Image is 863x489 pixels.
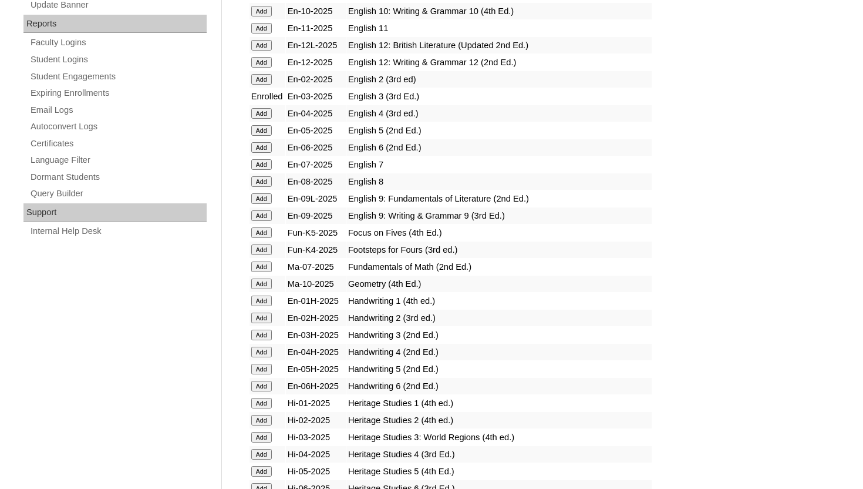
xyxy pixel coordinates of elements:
[29,224,207,239] a: Internal Help Desk
[251,74,272,85] input: Add
[346,242,652,258] td: Footsteps for Fours (3rd ed.)
[286,207,346,224] td: En-09-2025
[29,86,207,101] a: Expiring Enrollments
[29,69,207,84] a: Student Engagements
[286,429,346,446] td: Hi-03-2025
[346,122,652,139] td: English 5 (2nd Ed.)
[251,193,272,204] input: Add
[251,381,272,391] input: Add
[286,361,346,377] td: En-05H-2025
[251,210,272,221] input: Add
[251,244,272,255] input: Add
[286,88,346,105] td: En-03-2025
[251,176,272,187] input: Add
[29,35,207,50] a: Faculty Logins
[286,71,346,88] td: En-02-2025
[346,156,652,173] td: English 7
[29,170,207,185] a: Dormant Students
[346,446,652,463] td: Heritage Studies 4 (3rd Ed.)
[346,259,652,275] td: Fundamentals of Math (2nd Ed.)
[286,3,346,19] td: En-10-2025
[346,429,652,446] td: Heritage Studies 3: World Regions (4th ed.)
[286,173,346,190] td: En-08-2025
[251,40,272,51] input: Add
[251,415,272,426] input: Add
[346,3,652,19] td: English 10: Writing & Grammar 10 (4th Ed.)
[251,57,272,68] input: Add
[286,156,346,173] td: En-07-2025
[346,20,652,36] td: English 11
[286,190,346,207] td: En-09L-2025
[251,142,272,153] input: Add
[251,262,272,272] input: Add
[29,103,207,118] a: Email Logs
[286,395,346,411] td: Hi-01-2025
[346,293,652,309] td: Handwriting 1 (4th ed.)
[286,37,346,53] td: En-12L-2025
[286,242,346,258] td: Fun-K4-2025
[346,88,652,105] td: English 3 (3rd Ed.)
[286,412,346,428] td: Hi-02-2025
[286,259,346,275] td: Ma-07-2025
[286,446,346,463] td: Hi-04-2025
[251,279,272,289] input: Add
[346,105,652,122] td: English 4 (3rd ed.)
[286,327,346,343] td: En-03H-2025
[286,293,346,309] td: En-01H-2025
[346,344,652,360] td: Handwriting 4 (2nd Ed.)
[251,227,272,238] input: Add
[251,23,272,34] input: Add
[251,159,272,170] input: Add
[346,395,652,411] td: Heritage Studies 1 (4th ed.)
[286,105,346,122] td: En-04-2025
[346,54,652,71] td: English 12: Writing & Grammar 12 (2nd Ed.)
[346,37,652,53] td: English 12: British Literature (Updated 2nd Ed.)
[29,186,207,201] a: Query Builder
[346,173,652,190] td: English 8
[346,225,652,241] td: Focus on Fives (4th Ed.)
[346,207,652,224] td: English 9: Writing & Grammar 9 (3rd Ed.)
[286,463,346,480] td: Hi-05-2025
[286,344,346,360] td: En-04H-2025
[286,276,346,292] td: Ma-10-2025
[251,398,272,408] input: Add
[29,119,207,134] a: Autoconvert Logs
[346,378,652,394] td: Handwriting 6 (2nd Ed.)
[250,88,285,105] td: Enrolled
[286,122,346,139] td: En-05-2025
[23,15,207,34] div: Reports
[251,466,272,477] input: Add
[346,139,652,156] td: English 6 (2nd Ed.)
[251,313,272,323] input: Add
[251,6,272,16] input: Add
[251,347,272,357] input: Add
[23,203,207,222] div: Support
[251,364,272,374] input: Add
[346,361,652,377] td: Handwriting 5 (2nd Ed.)
[251,108,272,119] input: Add
[286,378,346,394] td: En-06H-2025
[346,310,652,326] td: Handwriting 2 (3rd ed.)
[346,276,652,292] td: Geometry (4th Ed.)
[251,432,272,443] input: Add
[346,71,652,88] td: English 2 (3rd ed)
[29,52,207,67] a: Student Logins
[286,20,346,36] td: En-11-2025
[286,139,346,156] td: En-06-2025
[251,449,272,460] input: Add
[346,190,652,207] td: English 9: Fundamentals of Literature (2nd Ed.)
[346,412,652,428] td: Heritage Studies 2 (4th ed.)
[251,330,272,340] input: Add
[286,225,346,241] td: Fun-K5-2025
[251,125,272,136] input: Add
[29,153,207,168] a: Language Filter
[251,296,272,306] input: Add
[346,463,652,480] td: Heritage Studies 5 (4th Ed.)
[29,136,207,151] a: Certificates
[286,310,346,326] td: En-02H-2025
[286,54,346,71] td: En-12-2025
[346,327,652,343] td: Handwriting 3 (2nd Ed.)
